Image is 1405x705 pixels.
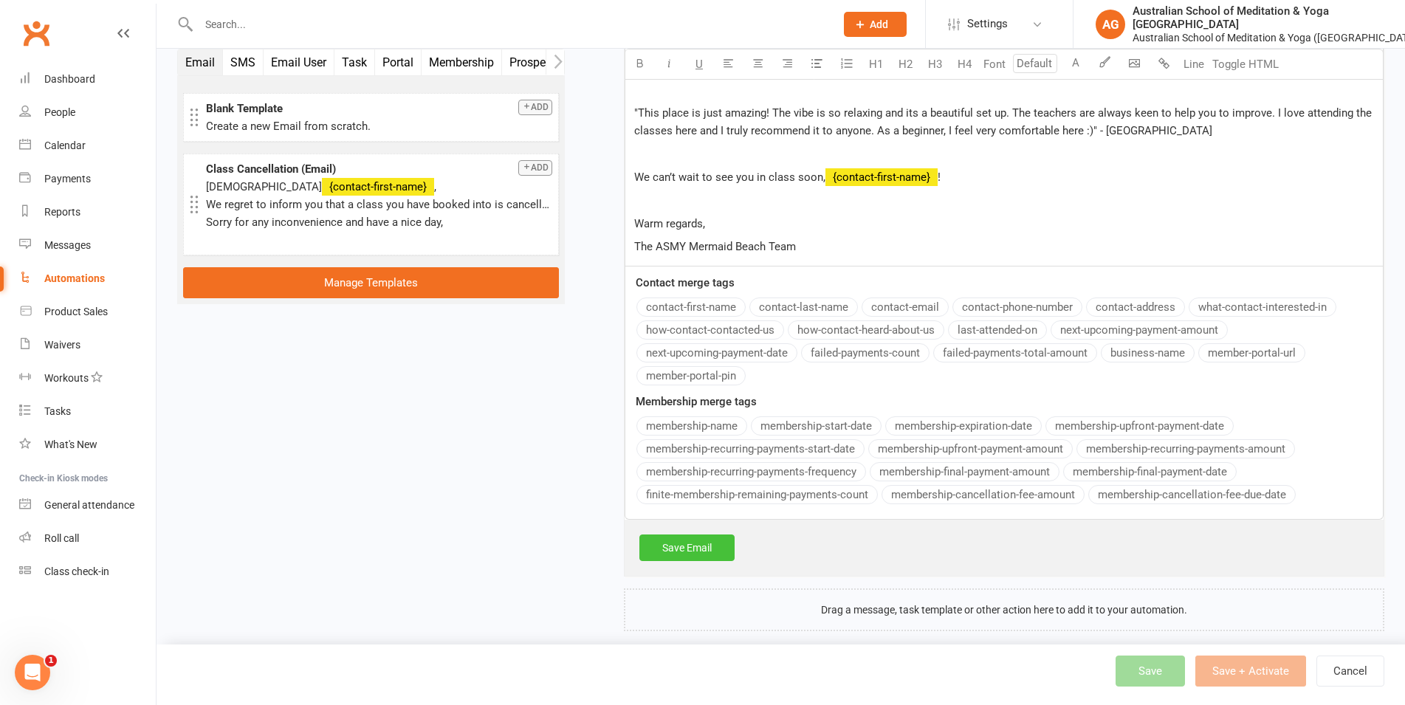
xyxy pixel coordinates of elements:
[44,439,97,450] div: What's New
[44,306,108,317] div: Product Sales
[19,262,156,295] a: Automations
[948,320,1047,340] button: last-attended-on
[636,439,865,458] button: membership-recurring-payments-start-date
[1051,320,1228,340] button: next-upcoming-payment-amount
[938,171,941,184] span: !
[19,129,156,162] a: Calendar
[980,49,1009,79] button: Font
[967,7,1008,41] span: Settings
[1088,485,1296,504] button: membership-cancellation-fee-due-date
[1063,462,1237,481] button: membership-final-payment-date
[634,106,1375,137] span: "This place is just amazing! The vibe is so relaxing and its a beautiful set up. The teachers are...
[801,343,930,362] button: failed-payments-count
[19,196,156,229] a: Reports
[885,416,1042,436] button: membership-expiration-date
[1316,656,1384,687] button: Cancel
[422,49,502,75] button: Membership
[1086,298,1185,317] button: contact-address
[19,522,156,555] a: Roll call
[206,178,552,196] p: [DEMOGRAPHIC_DATA] ,
[636,462,866,481] button: membership-recurring-payments-frequency
[684,49,714,79] button: U
[634,240,796,253] span: The ASMY Mermaid Beach Team
[636,320,784,340] button: how-contact-contacted-us
[870,462,1059,481] button: membership-final-payment-amount
[44,106,75,118] div: People
[44,499,134,511] div: General attendance
[223,49,264,75] button: SMS
[19,96,156,129] a: People
[1045,416,1234,436] button: membership-upfront-payment-date
[636,366,746,385] button: member-portal-pin
[19,489,156,522] a: General attendance kiosk mode
[44,140,86,151] div: Calendar
[44,372,89,384] div: Workouts
[788,320,944,340] button: how-contact-heard-about-us
[1096,10,1125,39] div: AG
[933,343,1097,362] button: failed-payments-total-amount
[639,534,735,561] a: Save Email
[19,428,156,461] a: What's New
[194,14,825,35] input: Search...
[636,416,747,436] button: membership-name
[264,49,334,75] button: Email User
[862,49,891,79] button: H1
[1209,49,1282,79] button: Toggle HTML
[19,362,156,395] a: Workouts
[1061,49,1090,79] button: A
[751,416,882,436] button: membership-start-date
[950,49,980,79] button: H4
[636,298,746,317] button: contact-first-name
[882,485,1085,504] button: membership-cancellation-fee-amount
[518,160,552,176] button: Add
[19,329,156,362] a: Waivers
[1179,49,1209,79] button: Line
[178,49,223,75] button: Email
[206,100,552,117] div: Blank Template
[844,12,907,37] button: Add
[19,63,156,96] a: Dashboard
[44,239,91,251] div: Messages
[44,173,91,185] div: Payments
[19,555,156,588] a: Class kiosk mode
[1189,298,1336,317] button: what-contact-interested-in
[44,206,80,218] div: Reports
[375,49,422,75] button: Portal
[1198,343,1305,362] button: member-portal-url
[634,171,825,184] span: We can’t wait to see you in class soon,
[636,274,735,292] label: Contact merge tags
[1013,54,1057,73] input: Default
[44,272,105,284] div: Automations
[19,162,156,196] a: Payments
[870,18,888,30] span: Add
[891,49,921,79] button: H2
[44,73,95,85] div: Dashboard
[19,395,156,428] a: Tasks
[634,217,705,230] span: Warm regards,
[868,439,1073,458] button: membership-upfront-payment-amount
[1101,343,1195,362] button: business-name
[518,100,552,115] button: Add
[502,49,643,75] button: Prospect Status Change
[15,655,50,690] iframe: Intercom live chat
[19,295,156,329] a: Product Sales
[19,229,156,262] a: Messages
[862,298,949,317] button: contact-email
[1076,439,1295,458] button: membership-recurring-payments-amount
[18,15,55,52] a: Clubworx
[749,298,858,317] button: contact-last-name
[636,393,757,410] label: Membership merge tags
[921,49,950,79] button: H3
[206,213,552,231] p: Sorry for any inconvenience and have a nice day,
[183,267,559,298] a: Manage Templates
[44,532,79,544] div: Roll call
[206,117,552,135] div: Create a new Email from scratch.
[636,343,797,362] button: next-upcoming-payment-date
[44,339,80,351] div: Waivers
[206,196,552,213] p: We regret to inform you that a class you have booked into is cancelled due to insufficient bookin...
[695,58,703,71] span: U
[334,49,375,75] button: Task
[206,160,552,178] div: Class Cancellation (Email)
[44,405,71,417] div: Tasks
[45,655,57,667] span: 1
